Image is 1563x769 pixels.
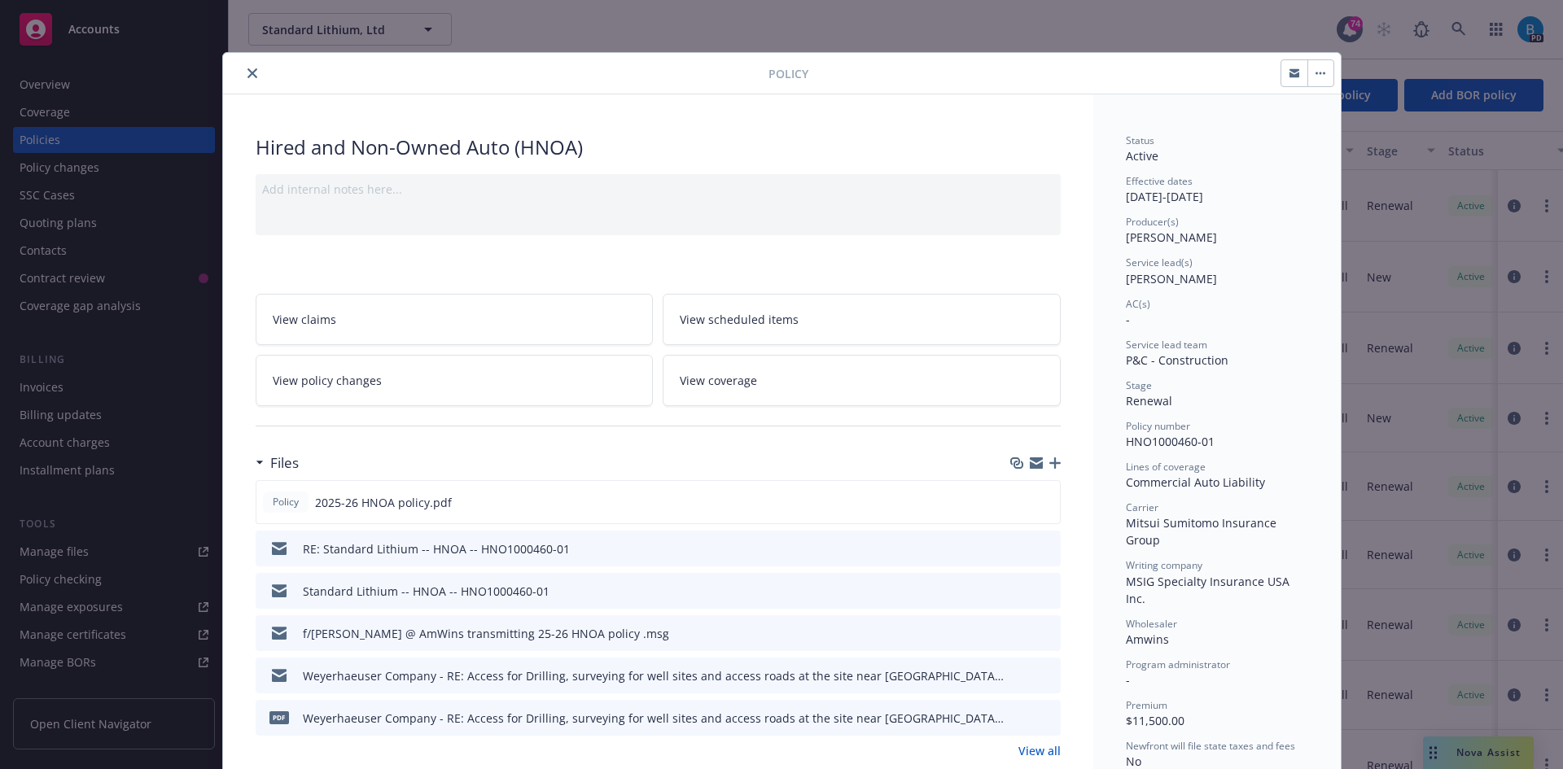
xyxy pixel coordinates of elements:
span: [PERSON_NAME] [1126,271,1217,286]
a: View policy changes [256,355,654,406]
span: Active [1126,148,1158,164]
button: download file [1014,625,1027,642]
span: HNO1000460-01 [1126,434,1215,449]
div: RE: Standard Lithium -- HNOA -- HNO1000460-01 [303,540,570,557]
a: View coverage [663,355,1061,406]
span: Renewal [1126,393,1172,409]
span: Producer(s) [1126,215,1179,229]
span: View claims [273,311,336,328]
button: download file [1014,583,1027,600]
span: Service lead team [1126,338,1207,352]
a: View claims [256,294,654,345]
h3: Files [270,452,299,474]
span: - [1126,672,1130,688]
button: download file [1014,540,1027,557]
button: download file [1013,494,1026,511]
span: Wholesaler [1126,617,1177,631]
span: AC(s) [1126,297,1150,311]
span: Premium [1126,698,1167,712]
span: Writing company [1126,558,1202,572]
span: Policy number [1126,419,1190,433]
a: View all [1018,742,1061,759]
span: $11,500.00 [1126,713,1184,728]
span: Stage [1126,378,1152,392]
span: - [1126,312,1130,327]
div: Weyerhaeuser Company - RE: Access for Drilling, surveying for well sites and access roads at the ... [303,667,1007,684]
span: P&C - Construction [1126,352,1228,368]
span: Status [1126,133,1154,147]
span: 2025-26 HNOA policy.pdf [315,494,452,511]
span: Policy [768,65,808,82]
button: preview file [1040,710,1054,727]
span: Program administrator [1126,658,1230,671]
div: Weyerhaeuser Company - RE: Access for Drilling, surveying for well sites and access roads at the ... [303,710,1007,727]
button: preview file [1039,494,1053,511]
span: Service lead(s) [1126,256,1193,269]
div: Standard Lithium -- HNOA -- HNO1000460-01 [303,583,549,600]
span: Mitsui Sumitomo Insurance Group [1126,515,1280,548]
div: Add internal notes here... [262,181,1054,198]
div: f/[PERSON_NAME] @ AmWins transmitting 25-26 HNOA policy .msg [303,625,669,642]
div: Hired and Non-Owned Auto (HNOA) [256,133,1061,161]
span: Lines of coverage [1126,460,1206,474]
span: Carrier [1126,500,1158,514]
button: preview file [1040,583,1054,600]
a: View scheduled items [663,294,1061,345]
div: [DATE] - [DATE] [1126,174,1308,205]
span: View policy changes [273,372,382,389]
span: Policy [269,495,302,509]
button: preview file [1040,667,1054,684]
button: preview file [1040,625,1054,642]
span: pdf [269,711,289,723]
button: download file [1014,710,1027,727]
span: No [1126,754,1141,769]
span: Effective dates [1126,174,1193,188]
span: MSIG Specialty Insurance USA Inc. [1126,574,1293,606]
button: download file [1014,667,1027,684]
div: Files [256,452,299,474]
span: [PERSON_NAME] [1126,229,1217,245]
button: close [243,63,262,83]
span: Newfront will file state taxes and fees [1126,739,1295,753]
button: preview file [1040,540,1054,557]
div: Commercial Auto Liability [1126,474,1308,491]
span: View coverage [680,372,757,389]
span: Amwins [1126,631,1169,647]
span: View scheduled items [680,311,799,328]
